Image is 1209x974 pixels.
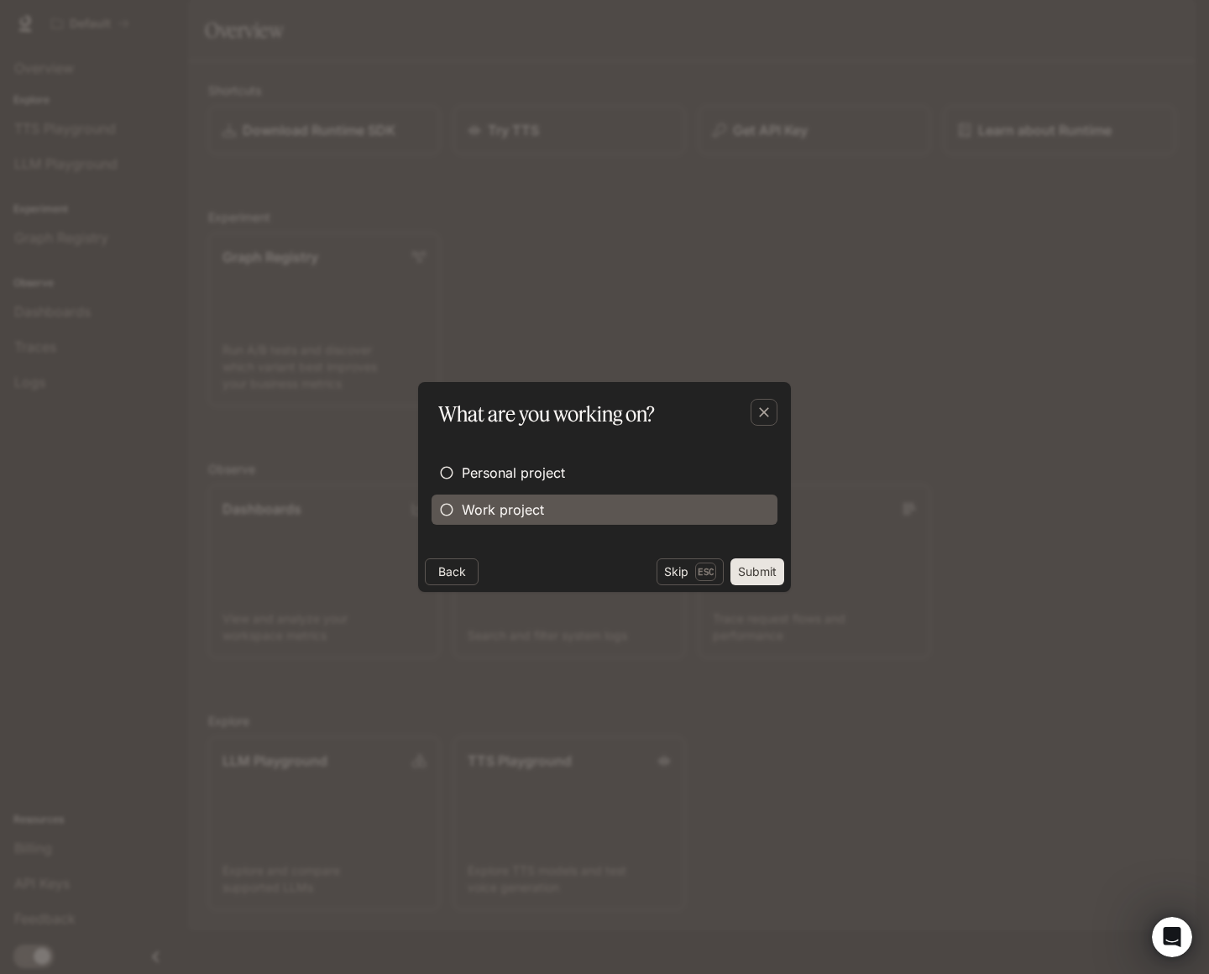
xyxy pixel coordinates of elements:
p: What are you working on? [438,399,655,429]
span: Work project [462,500,544,520]
span: Personal project [462,463,565,483]
button: Submit [730,558,784,585]
button: SkipEsc [657,558,724,585]
p: Esc [695,563,716,581]
button: Back [425,558,479,585]
iframe: Intercom live chat [1152,917,1192,957]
